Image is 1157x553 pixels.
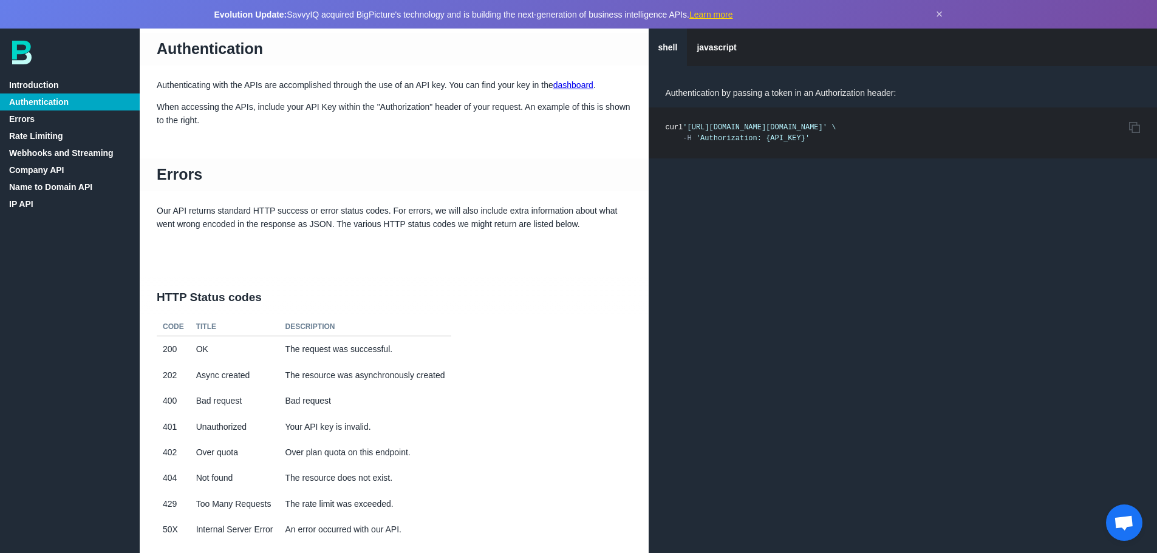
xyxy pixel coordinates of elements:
a: Learn more [689,10,733,19]
code: curl [666,123,836,143]
div: Open chat [1106,504,1142,541]
td: Internal Server Error [190,517,279,542]
th: Description [279,318,451,336]
td: An error occurred with our API. [279,517,451,542]
td: The request was successful. [279,336,451,362]
strong: Evolution Update: [214,10,287,19]
span: \ [831,123,836,132]
td: Over quota [190,439,279,465]
span: 'Authorization: {API_KEY}' [696,134,810,143]
td: 402 [157,439,190,465]
td: Over plan quota on this endpoint. [279,439,451,465]
td: Bad request [190,388,279,413]
span: SavvyIQ acquired BigPicture's technology and is building the next-generation of business intellig... [214,10,733,19]
a: shell [649,29,688,66]
td: The resource does not exist. [279,465,451,490]
td: 50X [157,517,190,542]
td: Bad request [279,388,451,413]
h1: Errors [140,158,649,191]
td: Async created [190,362,279,388]
td: 202 [157,362,190,388]
td: 400 [157,388,190,413]
td: 429 [157,491,190,517]
th: Code [157,318,190,336]
td: 404 [157,465,190,490]
h1: Authentication [140,33,649,66]
p: Authenticating with the APIs are accomplished through the use of an API key. You can find your ke... [140,78,649,92]
td: Too Many Requests [190,491,279,517]
h2: HTTP Status codes [140,277,649,319]
td: 401 [157,414,190,439]
td: Not found [190,465,279,490]
td: OK [190,336,279,362]
td: Your API key is invalid. [279,414,451,439]
td: Unauthorized [190,414,279,439]
td: The rate limit was exceeded. [279,491,451,517]
td: The resource was asynchronously created [279,362,451,388]
img: bp-logo-B-teal.svg [12,41,32,64]
button: Dismiss announcement [936,7,943,21]
a: javascript [687,29,746,66]
p: When accessing the APIs, include your API Key within the "Authorization" header of your request. ... [140,100,649,127]
a: dashboard [553,80,593,90]
p: Our API returns standard HTTP success or error status codes. For errors, we will also include ext... [140,204,649,231]
span: -H [683,134,691,143]
span: '[URL][DOMAIN_NAME][DOMAIN_NAME]' [683,123,827,132]
th: Title [190,318,279,336]
td: 200 [157,336,190,362]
